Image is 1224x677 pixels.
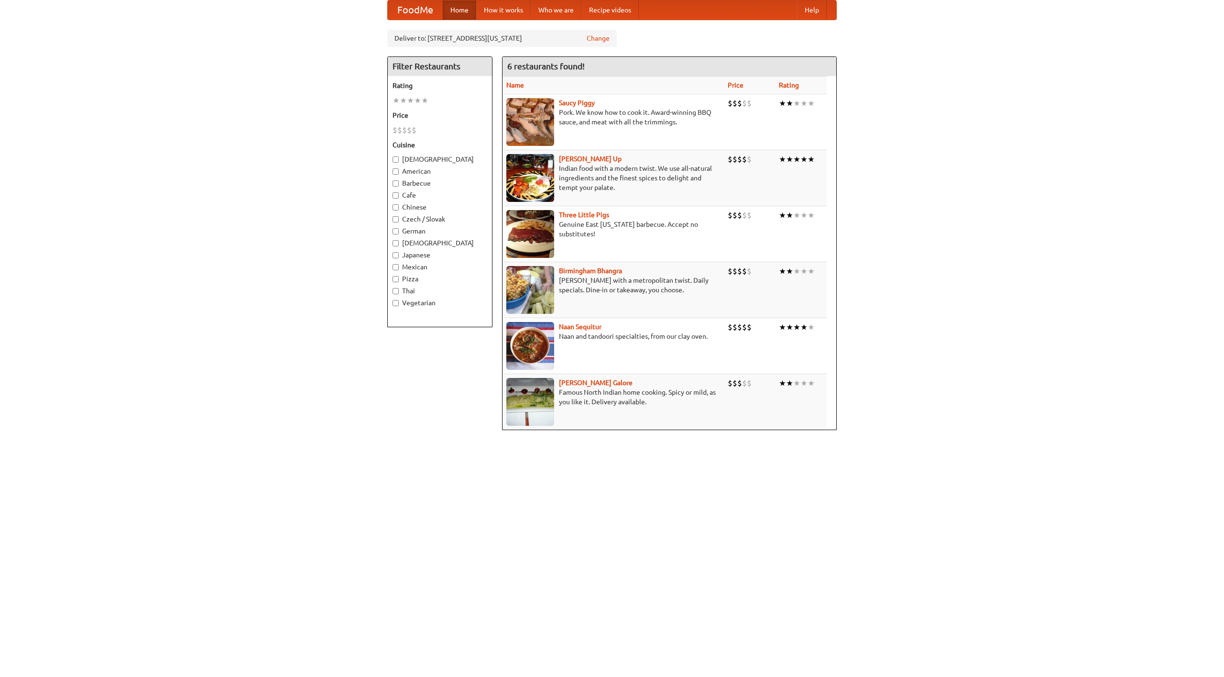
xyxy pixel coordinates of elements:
[393,166,487,176] label: American
[779,154,786,165] li: ★
[393,298,487,308] label: Vegetarian
[732,154,737,165] li: $
[742,266,747,277] li: $
[393,204,399,211] input: Chinese
[393,226,487,236] label: German
[559,323,601,331] a: Naan Sequitur
[393,202,487,212] label: Chinese
[393,262,487,272] label: Mexican
[506,322,554,370] img: naansequitur.jpg
[737,322,742,333] li: $
[393,140,487,150] h5: Cuisine
[737,378,742,388] li: $
[786,154,793,165] li: ★
[587,33,610,43] a: Change
[728,378,732,388] li: $
[786,98,793,109] li: ★
[393,190,487,200] label: Cafe
[728,98,732,109] li: $
[393,276,399,282] input: Pizza
[728,81,743,89] a: Price
[393,155,487,164] label: [DEMOGRAPHIC_DATA]
[387,30,617,47] div: Deliver to: [STREET_ADDRESS][US_STATE]
[732,98,737,109] li: $
[728,210,732,221] li: $
[393,274,487,284] label: Pizza
[800,322,808,333] li: ★
[407,125,412,135] li: $
[737,266,742,277] li: $
[793,210,800,221] li: ★
[393,228,399,234] input: German
[414,95,421,106] li: ★
[506,81,524,89] a: Name
[443,0,476,20] a: Home
[737,210,742,221] li: $
[800,266,808,277] li: ★
[742,378,747,388] li: $
[786,266,793,277] li: ★
[506,276,720,295] p: [PERSON_NAME] with a metropolitan twist. Daily specials. Dine-in or takeaway, you choose.
[747,210,752,221] li: $
[737,98,742,109] li: $
[793,98,800,109] li: ★
[728,322,732,333] li: $
[559,155,622,163] a: [PERSON_NAME] Up
[506,332,720,341] p: Naan and tandoori specialties, from our clay oven.
[393,300,399,306] input: Vegetarian
[742,210,747,221] li: $
[393,252,399,258] input: Japanese
[732,266,737,277] li: $
[728,154,732,165] li: $
[506,266,554,314] img: bhangra.jpg
[402,125,407,135] li: $
[808,98,815,109] li: ★
[808,154,815,165] li: ★
[747,378,752,388] li: $
[808,322,815,333] li: ★
[421,95,428,106] li: ★
[393,95,400,106] li: ★
[393,81,487,90] h5: Rating
[747,154,752,165] li: $
[786,378,793,388] li: ★
[559,379,633,387] b: [PERSON_NAME] Galore
[793,378,800,388] li: ★
[393,264,399,270] input: Mexican
[742,322,747,333] li: $
[506,164,720,192] p: Indian food with a modern twist. We use all-natural ingredients and the finest spices to delight ...
[779,322,786,333] li: ★
[393,240,399,246] input: [DEMOGRAPHIC_DATA]
[393,180,399,187] input: Barbecue
[393,286,487,296] label: Thai
[400,95,407,106] li: ★
[779,98,786,109] li: ★
[559,99,595,107] a: Saucy Piggy
[728,266,732,277] li: $
[506,154,554,202] img: curryup.jpg
[559,267,622,275] a: Birmingham Bhangra
[779,210,786,221] li: ★
[779,81,799,89] a: Rating
[407,95,414,106] li: ★
[506,388,720,407] p: Famous North Indian home cooking. Spicy or mild, as you like it. Delivery available.
[797,0,827,20] a: Help
[559,211,609,219] a: Three Little Pigs
[779,378,786,388] li: ★
[397,125,402,135] li: $
[506,220,720,239] p: Genuine East [US_STATE] barbecue. Accept no substitutes!
[747,266,752,277] li: $
[388,0,443,20] a: FoodMe
[742,154,747,165] li: $
[793,322,800,333] li: ★
[732,378,737,388] li: $
[393,238,487,248] label: [DEMOGRAPHIC_DATA]
[808,378,815,388] li: ★
[737,154,742,165] li: $
[393,111,487,120] h5: Price
[747,322,752,333] li: $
